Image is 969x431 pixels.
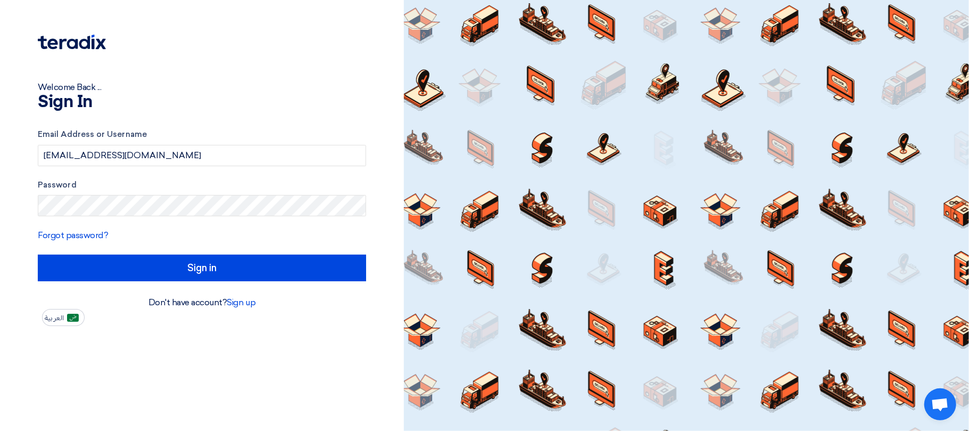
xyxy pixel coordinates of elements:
[38,230,108,240] a: Forgot password?
[42,309,85,326] button: العربية
[38,145,366,166] input: Enter your business email or username
[38,81,366,94] div: Welcome Back ...
[38,35,106,50] img: Teradix logo
[45,314,64,322] span: العربية
[924,388,956,420] a: Open chat
[38,296,366,309] div: Don't have account?
[38,128,366,141] label: Email Address or Username
[38,94,366,111] h1: Sign In
[67,314,79,322] img: ar-AR.png
[38,255,366,281] input: Sign in
[227,297,256,307] a: Sign up
[38,179,366,191] label: Password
